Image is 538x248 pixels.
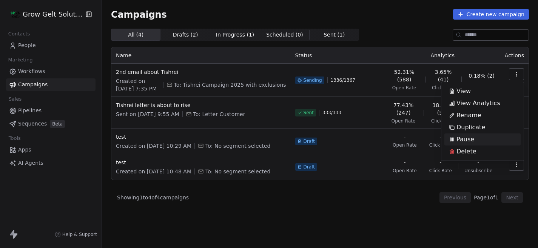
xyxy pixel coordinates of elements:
[456,135,474,144] span: Pause
[456,123,485,132] span: Duplicate
[456,87,471,96] span: View
[444,85,521,158] div: Suggestions
[456,111,481,120] span: Rename
[456,99,500,108] span: View Analytics
[456,147,476,156] span: Delete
